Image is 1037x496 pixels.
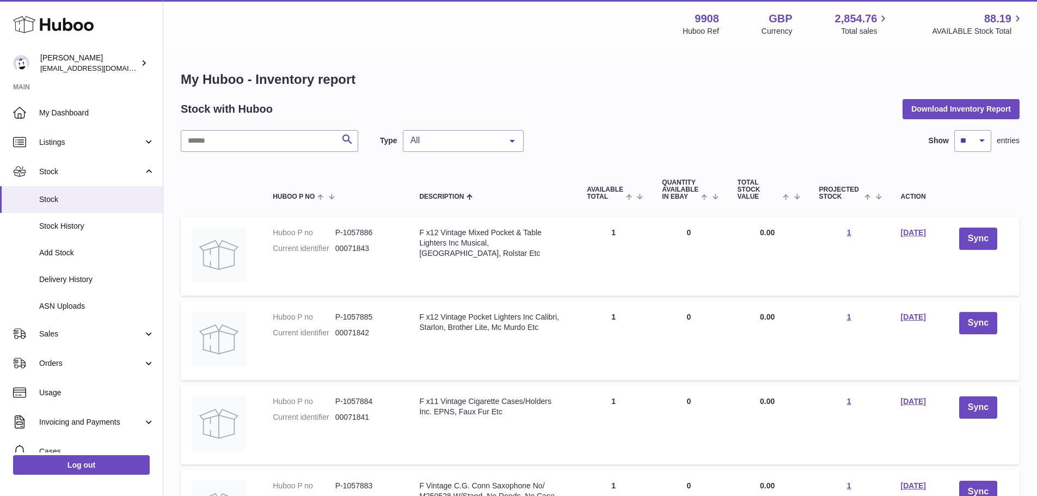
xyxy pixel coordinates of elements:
[192,396,246,451] img: product image
[683,26,719,36] div: Huboo Ref
[835,11,878,26] span: 2,854.76
[841,26,889,36] span: Total sales
[419,228,565,259] div: F x12 Vintage Mixed Pocket & Table Lighters Inc Musical, [GEOGRAPHIC_DATA], Rolstar Etc
[576,301,651,380] td: 1
[335,312,398,322] dd: P-1057885
[39,446,155,457] span: Cases
[419,396,565,417] div: F x11 Vintage Cigarette Cases/Holders Inc. EPNS, Faux Fur Etc
[959,228,997,250] button: Sync
[695,11,719,26] strong: 9908
[419,312,565,333] div: F x12 Vintage Pocket Lighters Inc Calibri, Starlon, Brother Lite, Mc Murdo Etc
[39,301,155,311] span: ASN Uploads
[380,136,397,146] label: Type
[651,385,726,464] td: 0
[959,312,997,334] button: Sync
[901,397,926,406] a: [DATE]
[419,193,464,200] span: Description
[335,228,398,238] dd: P-1057886
[932,11,1024,36] a: 88.19 AVAILABLE Stock Total
[273,412,335,422] dt: Current identifier
[273,328,335,338] dt: Current identifier
[39,248,155,258] span: Add Stock
[760,313,775,321] span: 0.00
[40,64,160,72] span: [EMAIL_ADDRESS][DOMAIN_NAME]
[39,108,155,118] span: My Dashboard
[273,193,315,200] span: Huboo P no
[192,228,246,282] img: product image
[192,312,246,366] img: product image
[40,53,138,74] div: [PERSON_NAME]
[662,179,698,201] span: Quantity Available in eBay
[835,11,890,36] a: 2,854.76 Total sales
[13,55,29,71] img: internalAdmin-9908@internal.huboo.com
[651,217,726,296] td: 0
[273,228,335,238] dt: Huboo P no
[335,396,398,407] dd: P-1057884
[273,481,335,491] dt: Huboo P no
[929,136,949,146] label: Show
[903,99,1020,119] button: Download Inventory Report
[181,71,1020,88] h1: My Huboo - Inventory report
[769,11,792,26] strong: GBP
[39,388,155,398] span: Usage
[819,186,862,200] span: Projected Stock
[181,102,273,117] h2: Stock with Huboo
[760,481,775,490] span: 0.00
[273,243,335,254] dt: Current identifier
[901,193,926,200] div: Action
[738,179,781,201] span: Total stock value
[39,194,155,205] span: Stock
[39,358,143,369] span: Orders
[335,481,398,491] dd: P-1057883
[847,481,851,490] a: 1
[997,136,1020,146] span: entries
[39,274,155,285] span: Delivery History
[39,329,143,339] span: Sales
[576,217,651,296] td: 1
[408,135,501,146] span: All
[335,412,398,422] dd: 00071841
[39,221,155,231] span: Stock History
[651,301,726,380] td: 0
[39,137,143,148] span: Listings
[847,313,851,321] a: 1
[901,228,926,237] a: [DATE]
[760,228,775,237] span: 0.00
[901,313,926,321] a: [DATE]
[984,11,1011,26] span: 88.19
[335,328,398,338] dd: 00071842
[762,26,793,36] div: Currency
[959,396,997,419] button: Sync
[587,186,623,200] span: AVAILABLE Total
[760,397,775,406] span: 0.00
[273,312,335,322] dt: Huboo P no
[39,167,143,177] span: Stock
[847,397,851,406] a: 1
[901,481,926,490] a: [DATE]
[13,455,150,475] a: Log out
[932,26,1024,36] span: AVAILABLE Stock Total
[576,385,651,464] td: 1
[39,417,143,427] span: Invoicing and Payments
[273,396,335,407] dt: Huboo P no
[335,243,398,254] dd: 00071843
[847,228,851,237] a: 1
